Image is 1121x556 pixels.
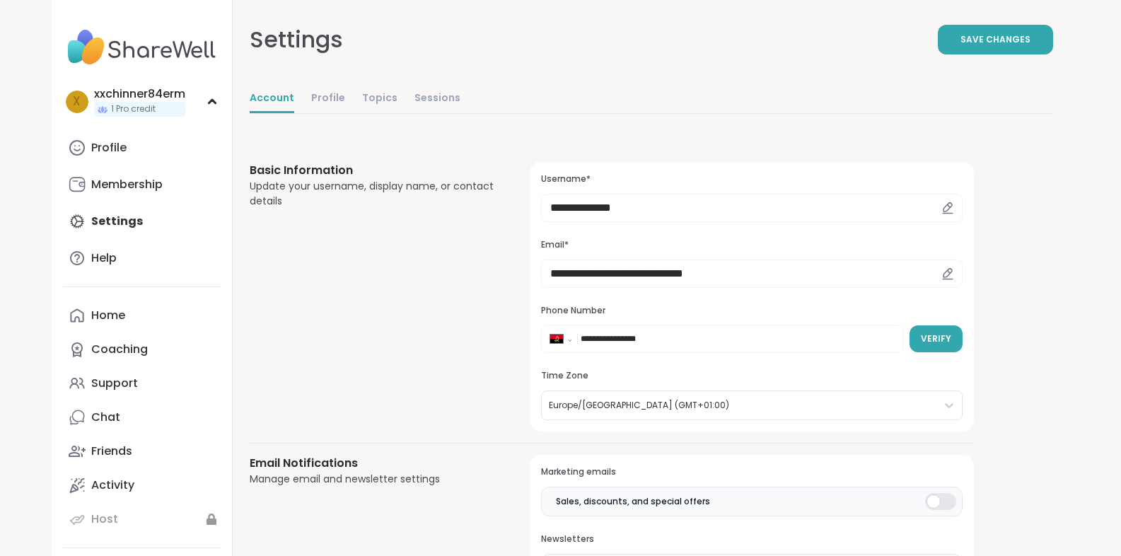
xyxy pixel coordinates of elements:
[63,502,221,536] a: Host
[362,85,397,113] a: Topics
[311,85,345,113] a: Profile
[541,305,962,317] h3: Phone Number
[111,103,156,115] span: 1 Pro credit
[91,376,138,391] div: Support
[91,444,132,459] div: Friends
[63,168,221,202] a: Membership
[250,162,496,179] h3: Basic Information
[250,455,496,472] h3: Email Notifications
[541,173,962,185] h3: Username*
[91,140,127,156] div: Profile
[91,342,148,357] div: Coaching
[91,250,117,266] div: Help
[91,308,125,323] div: Home
[921,332,951,345] span: Verify
[63,332,221,366] a: Coaching
[541,466,962,478] h3: Marketing emails
[73,93,81,111] span: x
[541,239,962,251] h3: Email*
[414,85,460,113] a: Sessions
[250,85,294,113] a: Account
[63,131,221,165] a: Profile
[91,511,118,527] div: Host
[938,25,1053,54] button: Save Changes
[63,434,221,468] a: Friends
[63,366,221,400] a: Support
[63,400,221,434] a: Chat
[910,325,963,352] button: Verify
[541,370,962,382] h3: Time Zone
[960,33,1030,46] span: Save Changes
[63,23,221,72] img: ShareWell Nav Logo
[250,472,496,487] div: Manage email and newsletter settings
[91,477,134,493] div: Activity
[63,241,221,275] a: Help
[250,179,496,209] div: Update your username, display name, or contact details
[541,533,962,545] h3: Newsletters
[91,410,120,425] div: Chat
[250,23,343,57] div: Settings
[94,86,185,102] div: xxchinner84erm
[556,495,710,508] span: Sales, discounts, and special offers
[63,299,221,332] a: Home
[91,177,163,192] div: Membership
[63,468,221,502] a: Activity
